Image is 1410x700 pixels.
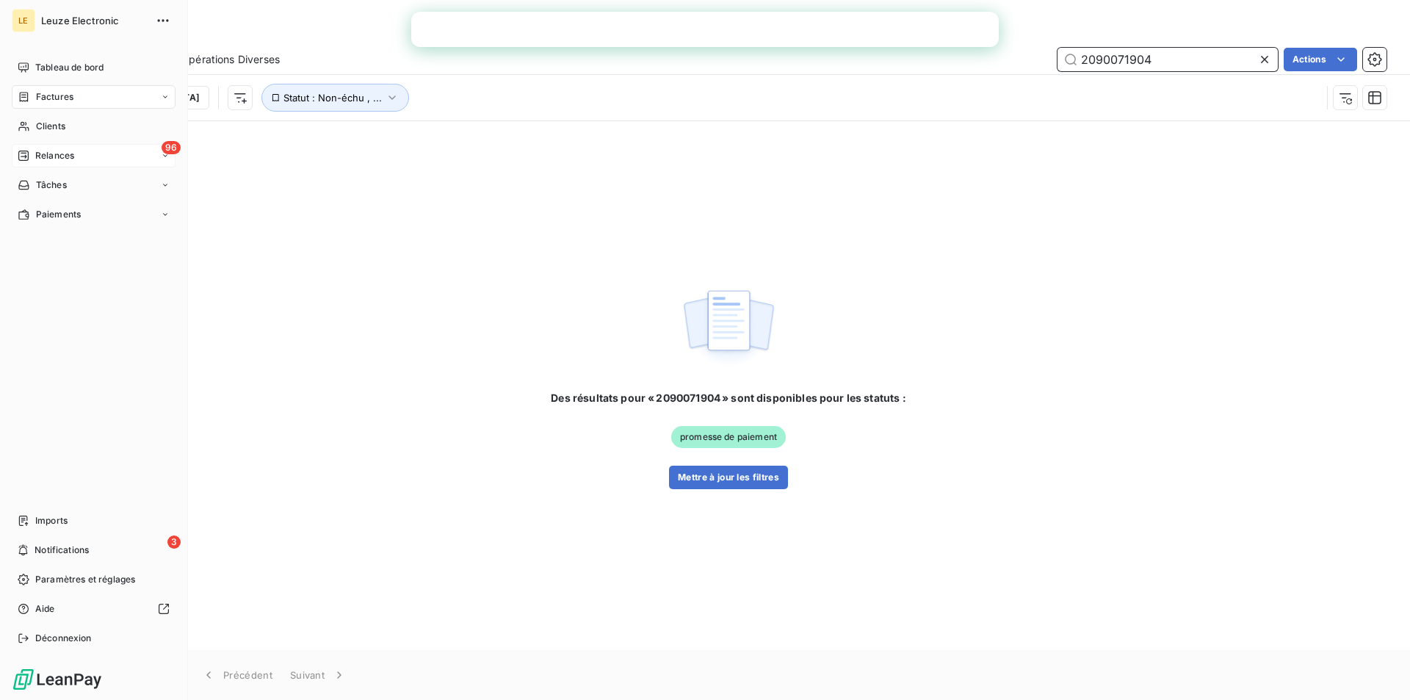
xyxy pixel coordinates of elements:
span: Tâches [36,178,67,192]
span: Paiements [36,208,81,221]
img: Logo LeanPay [12,668,103,691]
span: Leuze Electronic [41,15,147,26]
button: Statut : Non-échu , ... [261,84,409,112]
button: Précédent [192,660,281,690]
a: Aide [12,597,176,621]
iframe: Intercom live chat bannière [411,12,999,47]
img: empty state [681,282,775,373]
span: Factures [36,90,73,104]
span: Relances [35,149,74,162]
span: Opérations Diverses [181,52,280,67]
span: Des résultats pour « 2090071904 » sont disponibles pour les statuts : [551,391,905,405]
button: Actions [1284,48,1357,71]
span: Déconnexion [35,632,92,645]
span: Clients [36,120,65,133]
div: LE [12,9,35,32]
span: Imports [35,514,68,527]
input: Rechercher [1057,48,1278,71]
span: Tableau de bord [35,61,104,74]
span: Paramètres et réglages [35,573,135,586]
button: Mettre à jour les filtres [669,466,788,489]
iframe: Intercom live chat [1360,650,1395,685]
span: promesse de paiement [671,426,786,448]
span: Notifications [35,544,89,557]
span: 96 [162,141,181,154]
span: 3 [167,535,181,549]
span: Statut : Non-échu , ... [283,92,382,104]
span: Aide [35,602,55,616]
button: Suivant [281,660,355,690]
